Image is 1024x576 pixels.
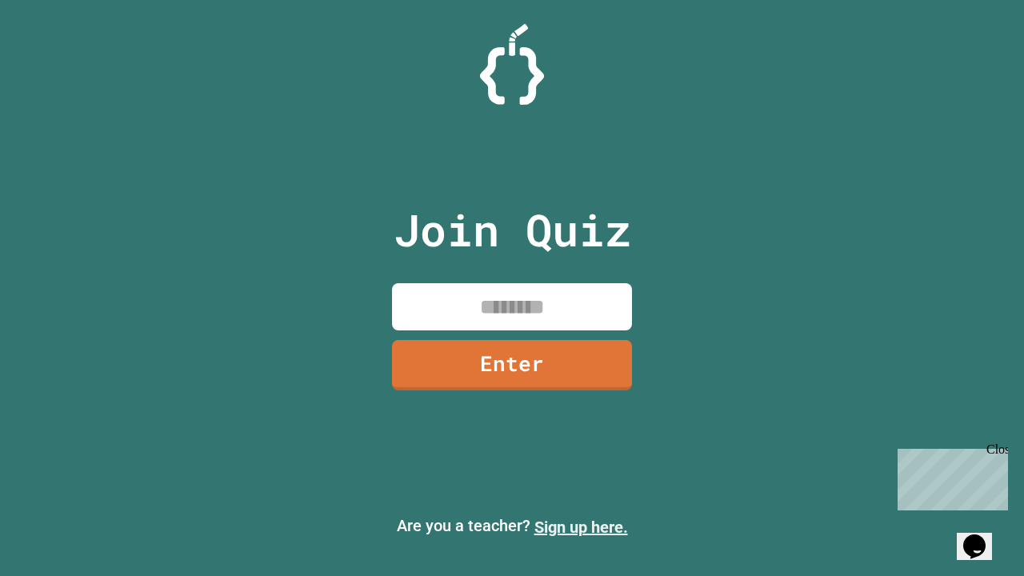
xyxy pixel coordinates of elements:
a: Sign up here. [534,518,628,537]
a: Enter [392,340,632,390]
img: Logo.svg [480,24,544,105]
iframe: chat widget [891,442,1008,510]
p: Join Quiz [394,197,631,263]
p: Are you a teacher? [13,514,1011,539]
iframe: chat widget [957,512,1008,560]
div: Chat with us now!Close [6,6,110,102]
